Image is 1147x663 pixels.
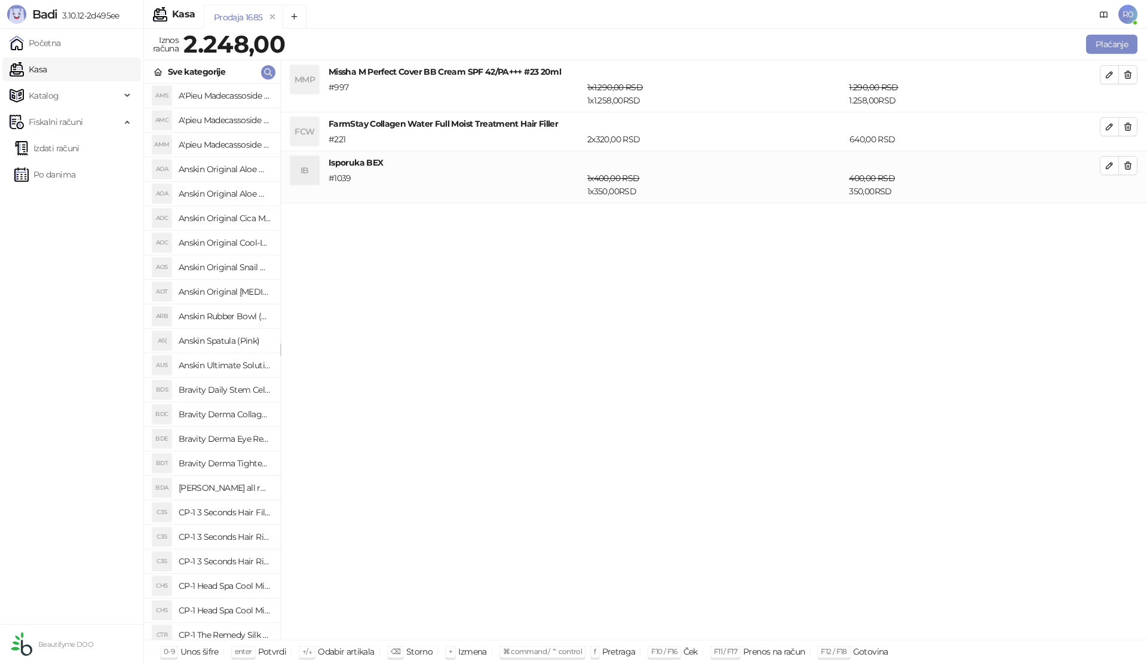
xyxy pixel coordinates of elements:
small: Beautifyme DOO [38,640,93,649]
img: Logo [7,5,26,24]
a: Početna [10,31,61,55]
div: BDE [152,429,171,448]
span: + [449,647,452,656]
h4: A'Pieu Madecassoside Sleeping Mask [179,86,271,105]
div: BDS [152,380,171,399]
div: FCW [290,117,319,146]
button: Plaćanje [1086,35,1137,54]
a: Dokumentacija [1094,5,1114,24]
div: CHS [152,576,171,595]
div: AOA [152,184,171,203]
h4: Anskin Original Cica Modeling Mask 240g [179,209,271,228]
div: BDA [152,478,171,497]
h4: CP-1 The Remedy Silk Essence [179,625,271,644]
div: # 1039 [326,172,585,198]
div: AOT [152,282,171,301]
span: 1 x 1.290,00 RSD [587,82,643,93]
div: 1 x 1.258,00 RSD [585,81,847,107]
div: AOS [152,258,171,277]
span: Badi [32,7,57,22]
div: 350,00 RSD [847,172,1102,198]
div: AOA [152,160,171,179]
div: Prenos na račun [743,644,805,659]
div: 2 x 320,00 RSD [585,133,847,146]
div: Ček [683,644,698,659]
span: 0-9 [164,647,174,656]
h4: CP-1 3 Seconds Hair Ringer Hair Fill-up Ampoule [179,527,271,546]
h4: Missha M Perfect Cover BB Cream SPF 42/PA+++ #23 20ml [329,65,1100,78]
h4: A'pieu Madecassoside Moisture Gel Cream [179,135,271,154]
span: Katalog [29,84,59,108]
div: C3S [152,552,171,571]
div: 1.258,00 RSD [847,81,1102,107]
div: Iznos računa [151,32,181,56]
h4: Bravity Derma Tightening Neck Ampoule [179,454,271,473]
a: Po danima [14,163,75,187]
div: BDC [152,405,171,424]
h4: [PERSON_NAME] all round modeling powder [179,478,271,497]
div: grid [144,84,280,640]
span: Fiskalni računi [29,110,82,134]
h4: Anskin Spatula (Pink) [179,331,271,350]
div: Odabir artikala [318,644,374,659]
div: Izmena [458,644,486,659]
span: ⌘ command / ⌃ control [503,647,582,656]
a: Kasa [10,57,47,81]
h4: CP-1 Head Spa Cool Mint Shampoo [179,576,271,595]
div: AOC [152,209,171,228]
span: F10 / F16 [651,647,677,656]
div: IB [290,156,319,185]
strong: 2.248,00 [183,29,285,59]
h4: Bravity Derma Eye Repair Ampoule [179,429,271,448]
div: Sve kategorije [168,65,225,78]
div: 1 x 350,00 RSD [585,172,847,198]
div: Storno [406,644,433,659]
div: Kasa [172,10,195,19]
span: ⌫ [391,647,400,656]
div: Unos šifre [180,644,219,659]
div: AOC [152,233,171,252]
span: f [594,647,596,656]
div: MMP [290,65,319,94]
button: Add tab [283,5,306,29]
h4: CP-1 3 Seconds Hair Ringer Hair Fill-up Ampoule [179,552,271,571]
div: 640,00 RSD [847,133,1102,146]
div: Gotovina [853,644,888,659]
h4: Anskin Original Snail Modeling Mask 1kg [179,258,271,277]
h4: Isporuka BEX [329,156,1100,169]
div: C3S [152,503,171,522]
div: Prodaja 1685 [214,11,262,24]
span: enter [235,647,252,656]
div: AUS [152,356,171,375]
span: 3.10.12-2d495ee [57,10,119,21]
div: CTR [152,625,171,644]
h4: Anskin Ultimate Solution Modeling Activator 1000ml [179,356,271,375]
img: 64x64-companyLogo-432ed541-86f2-4000-a6d6-137676e77c9d.png [10,632,33,656]
h4: Anskin Original Aloe Modeling Mask 1kg [179,184,271,203]
div: AMM [152,135,171,154]
span: F11 / F17 [714,647,737,656]
h4: FarmStay Collagen Water Full Moist Treatment Hair Filler [329,117,1100,130]
span: R0 [1118,5,1137,24]
h4: Anskin Original [MEDICAL_DATA] Modeling Mask 240g [179,282,271,301]
div: Potvrdi [258,644,287,659]
button: remove [265,12,280,22]
span: 1 x 400,00 RSD [587,173,639,184]
div: C3S [152,527,171,546]
h4: Anskin Original Cool-Ice Modeling Mask 1kg [179,233,271,252]
div: ARB [152,307,171,326]
div: # 997 [326,81,585,107]
div: AS( [152,331,171,350]
a: Izdati računi [14,136,79,160]
div: AMS [152,86,171,105]
div: CHS [152,601,171,620]
h4: Anskin Original Aloe Modeling Mask (Refill) 240g [179,160,271,179]
span: 1.290,00 RSD [849,82,898,93]
span: 400,00 RSD [849,173,895,184]
h4: Bravity Derma Collagen Eye Cream [179,405,271,424]
h4: CP-1 Head Spa Cool Mint Shampoo [179,601,271,620]
div: Pretraga [602,644,636,659]
div: AMC [152,111,171,130]
h4: CP-1 3 Seconds Hair Fill-up Waterpack [179,503,271,522]
span: ↑/↓ [302,647,312,656]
